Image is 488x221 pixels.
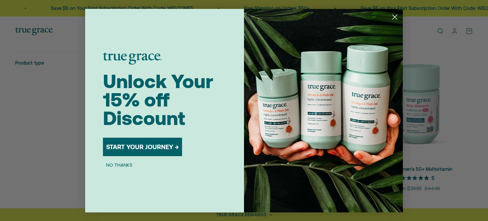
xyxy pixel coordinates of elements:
img: logo placeholder [103,52,162,65]
img: 098727d5-50f8-4f9b-9554-844bb8da1403.jpeg [244,9,403,212]
button: Close dialog [389,11,400,23]
button: START YOUR JOURNEY → [103,138,182,156]
button: NO THANKS [103,161,136,169]
span: Unlock Your 15% off Discount [103,70,213,129]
